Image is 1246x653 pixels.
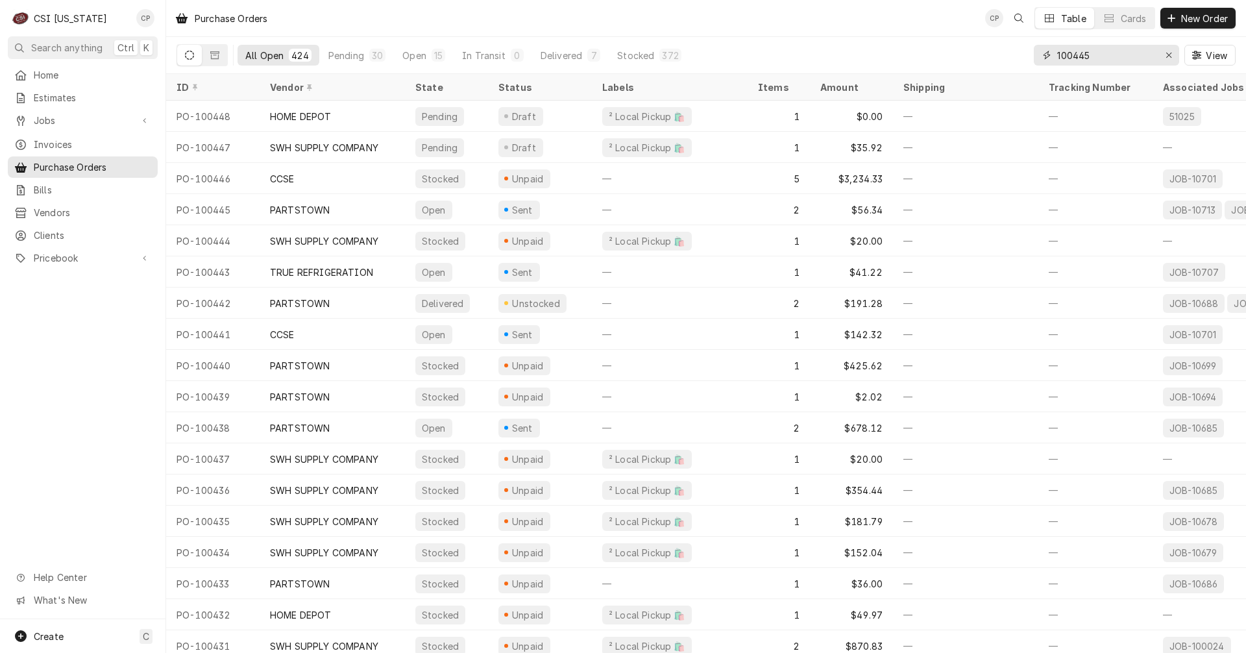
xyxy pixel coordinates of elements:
div: 2 [748,194,810,225]
div: — [1038,443,1153,474]
div: — [893,256,1038,288]
div: Sent [510,421,535,435]
div: $36.00 [810,568,893,599]
div: — [893,599,1038,630]
div: — [592,163,748,194]
div: JOB-10688 [1168,297,1219,310]
div: — [592,319,748,350]
div: Draft [510,110,538,123]
div: Stocked [421,608,460,622]
div: 1 [748,132,810,163]
div: Stocked [421,359,460,373]
div: — [893,319,1038,350]
button: Open search [1008,8,1029,29]
div: $2.02 [810,381,893,412]
div: Craig Pierce's Avatar [985,9,1003,27]
div: SWH SUPPLY COMPANY [270,639,378,653]
div: PO-100436 [166,474,260,506]
div: Pending [328,49,364,62]
span: Ctrl [117,41,134,55]
button: New Order [1160,8,1236,29]
div: JOB-10707 [1168,265,1220,279]
div: PARTSTOWN [270,359,330,373]
div: $41.22 [810,256,893,288]
a: Go to Help Center [8,567,158,588]
div: Stocked [421,390,460,404]
div: Stocked [421,577,460,591]
div: PO-100441 [166,319,260,350]
div: $20.00 [810,225,893,256]
div: — [1038,225,1153,256]
div: CCSE [270,172,295,186]
div: SWH SUPPLY COMPANY [270,515,378,528]
div: — [1038,319,1153,350]
div: — [1038,194,1153,225]
span: Search anything [31,41,103,55]
a: Home [8,64,158,86]
span: Create [34,631,64,642]
span: Help Center [34,571,150,584]
div: Open [421,421,447,435]
div: 7 [590,49,598,62]
span: Vendors [34,206,151,219]
div: PO-100446 [166,163,260,194]
div: Status [498,80,579,94]
div: $3,234.33 [810,163,893,194]
div: Open [421,328,447,341]
div: PO-100442 [166,288,260,319]
div: — [1038,350,1153,381]
span: K [143,41,149,55]
div: Tracking Number [1049,80,1142,94]
div: Items [758,80,797,94]
div: Stocked [617,49,654,62]
a: Bills [8,179,158,201]
div: 1 [748,225,810,256]
div: 15 [434,49,443,62]
input: Keyword search [1057,45,1154,66]
div: Stocked [421,515,460,528]
div: SWH SUPPLY COMPANY [270,452,378,466]
div: SWH SUPPLY COMPANY [270,484,378,497]
div: State [415,80,478,94]
div: CP [136,9,154,27]
div: ² Local Pickup 🛍️ [607,234,687,248]
div: — [1038,537,1153,568]
div: 1 [748,599,810,630]
div: $152.04 [810,537,893,568]
div: — [592,194,748,225]
div: Shipping [903,80,1028,94]
a: Go to Pricebook [8,247,158,269]
div: Unpaid [510,546,545,560]
div: — [893,506,1038,537]
div: Delivered [541,49,582,62]
div: — [1038,256,1153,288]
div: PO-100439 [166,381,260,412]
div: 372 [662,49,678,62]
div: JOB-10686 [1168,577,1219,591]
div: 2 [748,288,810,319]
div: — [893,474,1038,506]
div: PO-100437 [166,443,260,474]
button: View [1184,45,1236,66]
div: ² Local Pickup 🛍️ [607,110,687,123]
button: Erase input [1158,45,1179,66]
a: Vendors [8,202,158,223]
div: Unpaid [510,484,545,497]
div: HOME DEPOT [270,608,332,622]
div: SWH SUPPLY COMPANY [270,141,378,154]
div: PARTSTOWN [270,297,330,310]
div: — [592,288,748,319]
div: — [592,256,748,288]
div: PO-100434 [166,537,260,568]
div: In Transit [462,49,506,62]
div: JOB-100024 [1168,639,1226,653]
div: Craig Pierce's Avatar [136,9,154,27]
div: Stocked [421,172,460,186]
div: PO-100443 [166,256,260,288]
span: Estimates [34,91,151,105]
div: — [893,101,1038,132]
div: Unpaid [510,172,545,186]
div: — [1038,506,1153,537]
div: — [1038,163,1153,194]
div: — [893,132,1038,163]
